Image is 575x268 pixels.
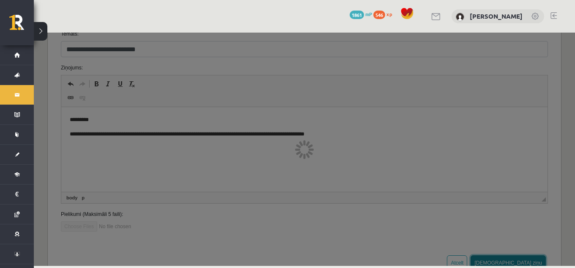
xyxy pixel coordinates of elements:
[373,11,396,17] a: 546 xp
[350,11,372,17] a: 1861 mP
[386,11,392,17] span: xp
[470,12,523,20] a: [PERSON_NAME]
[350,11,364,19] span: 1861
[373,11,385,19] span: 546
[9,15,34,36] a: Rīgas 1. Tālmācības vidusskola
[456,13,464,21] img: Irina Lapsa
[365,11,372,17] span: mP
[8,8,478,31] body: Bagātinātā teksta redaktors, wiswyg-editor-47433912613040-1760555132-533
